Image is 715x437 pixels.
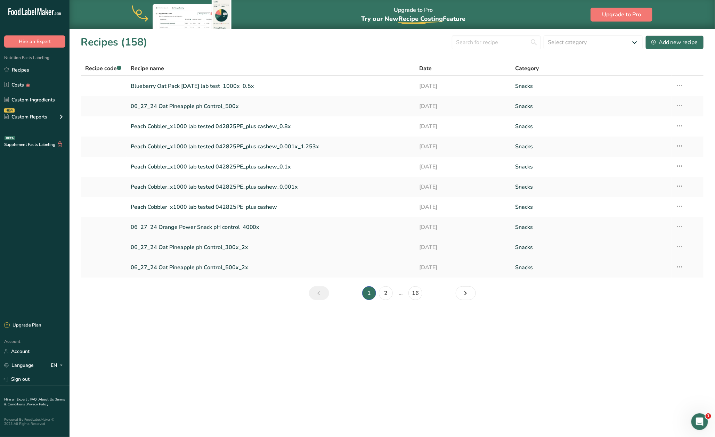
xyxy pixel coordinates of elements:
[419,64,432,73] span: Date
[419,260,507,275] a: [DATE]
[398,15,443,23] span: Recipe Costing
[131,139,411,154] a: Peach Cobbler_x1000 lab tested 042825PE_plus cashew_0.001x_1.253x
[379,286,393,300] a: Page 2.
[456,286,476,300] a: Next page
[27,402,48,407] a: Privacy Policy
[515,200,667,214] a: Snacks
[131,180,411,194] a: Peach Cobbler_x1000 lab tested 042825PE_plus cashew_0.001x
[4,418,65,426] div: Powered By FoodLabelMaker © 2025 All Rights Reserved
[419,139,507,154] a: [DATE]
[515,119,667,134] a: Snacks
[131,99,411,114] a: 06_27_24 Oat Pineapple ph Control_500x
[131,260,411,275] a: 06_27_24 Oat Pineapple ph Control_500x_2x
[515,220,667,234] a: Snacks
[419,220,507,234] a: [DATE]
[419,119,507,134] a: [DATE]
[515,64,539,73] span: Category
[419,200,507,214] a: [DATE]
[39,397,55,402] a: About Us .
[651,38,698,47] div: Add new recipe
[515,99,667,114] a: Snacks
[602,10,641,19] span: Upgrade to Pro
[419,180,507,194] a: [DATE]
[361,0,465,29] div: Upgrade to Pro
[81,34,147,50] h1: Recipes (158)
[515,79,667,93] a: Snacks
[4,108,15,113] div: NEW
[131,240,411,255] a: 06_27_24 Oat Pineapple ph Control_300x_2x
[131,220,411,234] a: 06_27_24 Orange Power Snack pH control_4000x
[452,35,541,49] input: Search for recipe
[4,397,29,402] a: Hire an Expert .
[4,397,65,407] a: Terms & Conditions .
[361,15,465,23] span: Try our New Feature
[131,64,164,73] span: Recipe name
[4,322,41,329] div: Upgrade Plan
[419,99,507,114] a: [DATE]
[309,286,329,300] a: Previous page
[131,79,411,93] a: Blueberry Oat Pack [DATE] lab test_1000x_0.5x
[85,65,121,72] span: Recipe code
[4,113,47,121] div: Custom Reports
[515,139,667,154] a: Snacks
[515,180,667,194] a: Snacks
[4,359,34,371] a: Language
[408,286,422,300] a: Page 16.
[131,200,411,214] a: Peach Cobbler_x1000 lab tested 042825PE_plus cashew
[645,35,704,49] button: Add new recipe
[691,413,708,430] iframe: Intercom live chat
[5,136,15,140] div: BETA
[515,260,667,275] a: Snacks
[419,159,507,174] a: [DATE]
[515,240,667,255] a: Snacks
[131,119,411,134] a: Peach Cobbler_x1000 lab tested 042825PE_plus cashew_0.8x
[51,361,65,370] div: EN
[706,413,711,419] span: 1
[419,79,507,93] a: [DATE]
[30,397,39,402] a: FAQ .
[591,8,652,22] button: Upgrade to Pro
[515,159,667,174] a: Snacks
[4,35,65,48] button: Hire an Expert
[131,159,411,174] a: Peach Cobbler_x1000 lab tested 042825PE_plus cashew_0.1x
[419,240,507,255] a: [DATE]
